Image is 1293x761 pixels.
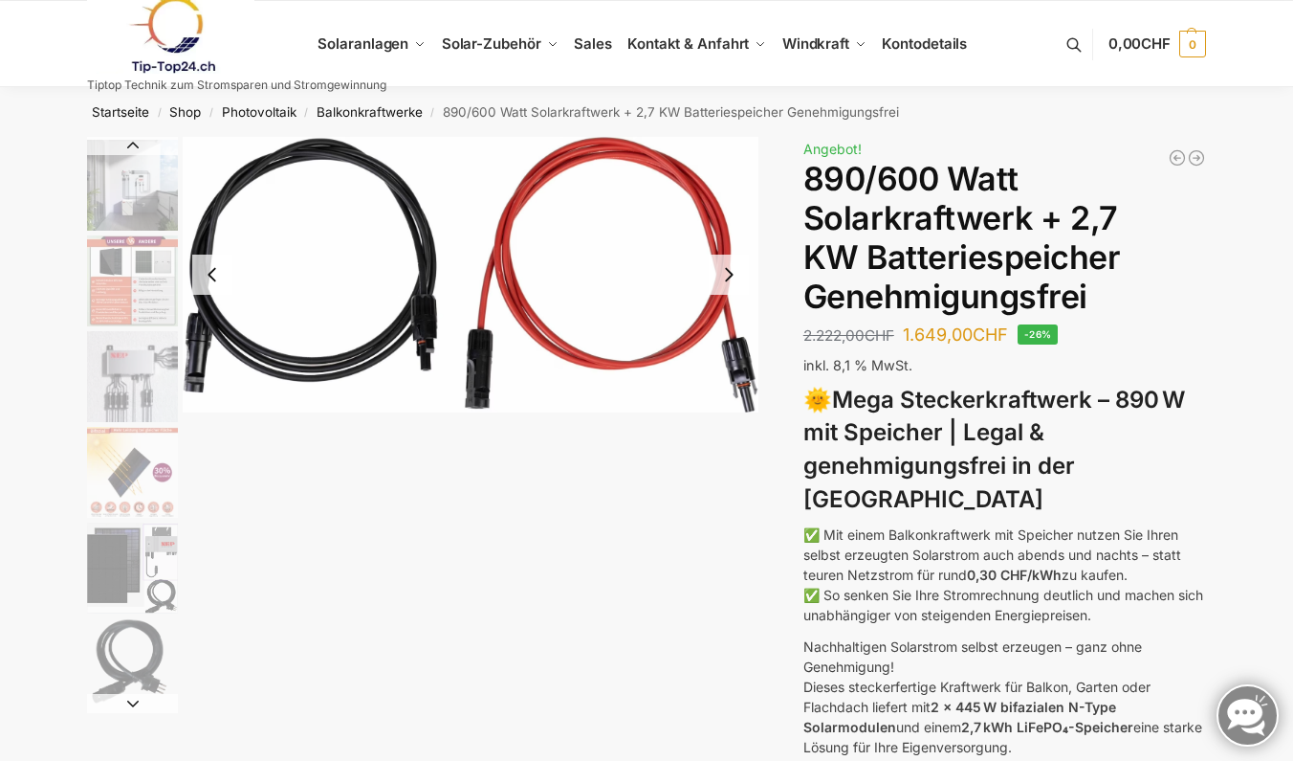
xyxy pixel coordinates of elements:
[803,326,894,345] bdi: 2.222,00
[87,694,178,713] button: Next slide
[865,326,894,345] span: CHF
[183,137,758,413] li: 8 / 12
[87,79,386,91] p: Tiptop Technik zum Stromsparen und Stromgewinnung
[82,328,178,424] li: 4 / 12
[803,525,1206,625] p: ✅ Mit einem Balkonkraftwerk mit Speicher nutzen Sie Ihren selbst erzeugten Solarstrom auch abends...
[803,160,1206,316] h1: 890/600 Watt Solarkraftwerk + 2,7 KW Batteriespeicher Genehmigungsfrei
[709,255,749,295] button: Next slide
[1168,148,1187,168] a: Balkonkraftwerk 600/810 Watt Fullblack
[967,567,1062,583] strong: 0,30 CHF/kWh
[627,34,749,53] span: Kontakt & Anfahrt
[566,1,620,87] a: Sales
[87,235,178,326] img: Bificial im Vergleich zu billig Modulen
[973,325,1008,345] span: CHF
[87,427,178,518] img: Bificial 30 % mehr Leistung
[87,140,178,231] img: Balkonkraftwerk mit 2,7kw Speicher
[803,699,1116,735] strong: 2 x 445 W bifazialen N-Type Solarmodulen
[1108,15,1206,73] a: 0,00CHF 0
[874,1,975,87] a: Kontodetails
[82,520,178,616] li: 6 / 12
[317,104,423,120] a: Balkonkraftwerke
[82,616,178,711] li: 7 / 12
[803,357,912,373] span: inkl. 8,1 % MwSt.
[1018,325,1059,345] span: -26%
[92,104,149,120] a: Startseite
[803,386,1185,513] strong: Mega Steckerkraftwerk – 890 W mit Speicher | Legal & genehmigungsfrei in der [GEOGRAPHIC_DATA]
[82,233,178,328] li: 3 / 12
[423,105,443,121] span: /
[782,34,849,53] span: Windkraft
[775,1,875,87] a: Windkraft
[882,34,967,53] span: Kontodetails
[169,104,201,120] a: Shop
[192,255,232,295] button: Previous slide
[442,34,541,53] span: Solar-Zubehör
[87,331,178,422] img: BDS1000
[620,1,775,87] a: Kontakt & Anfahrt
[201,105,221,121] span: /
[1141,34,1171,53] span: CHF
[82,424,178,520] li: 5 / 12
[54,87,1240,137] nav: Breadcrumb
[296,105,317,121] span: /
[803,384,1206,517] h3: 🌞
[87,618,178,709] img: Anschlusskabel-3meter
[903,325,1008,345] bdi: 1.649,00
[87,136,178,155] button: Previous slide
[1187,148,1206,168] a: Balkonkraftwerk 890 Watt Solarmodulleistung mit 2kW/h Zendure Speicher
[574,34,612,53] span: Sales
[434,1,566,87] a: Solar-Zubehör
[1179,31,1206,57] span: 0
[87,523,178,614] img: Balkonkraftwerk 860
[803,141,862,157] span: Angebot!
[183,137,758,413] img: Anschlusskabel
[149,105,169,121] span: /
[222,104,296,120] a: Photovoltaik
[961,719,1133,735] strong: 2,7 kWh LiFePO₄-Speicher
[1108,34,1171,53] span: 0,00
[82,137,178,233] li: 2 / 12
